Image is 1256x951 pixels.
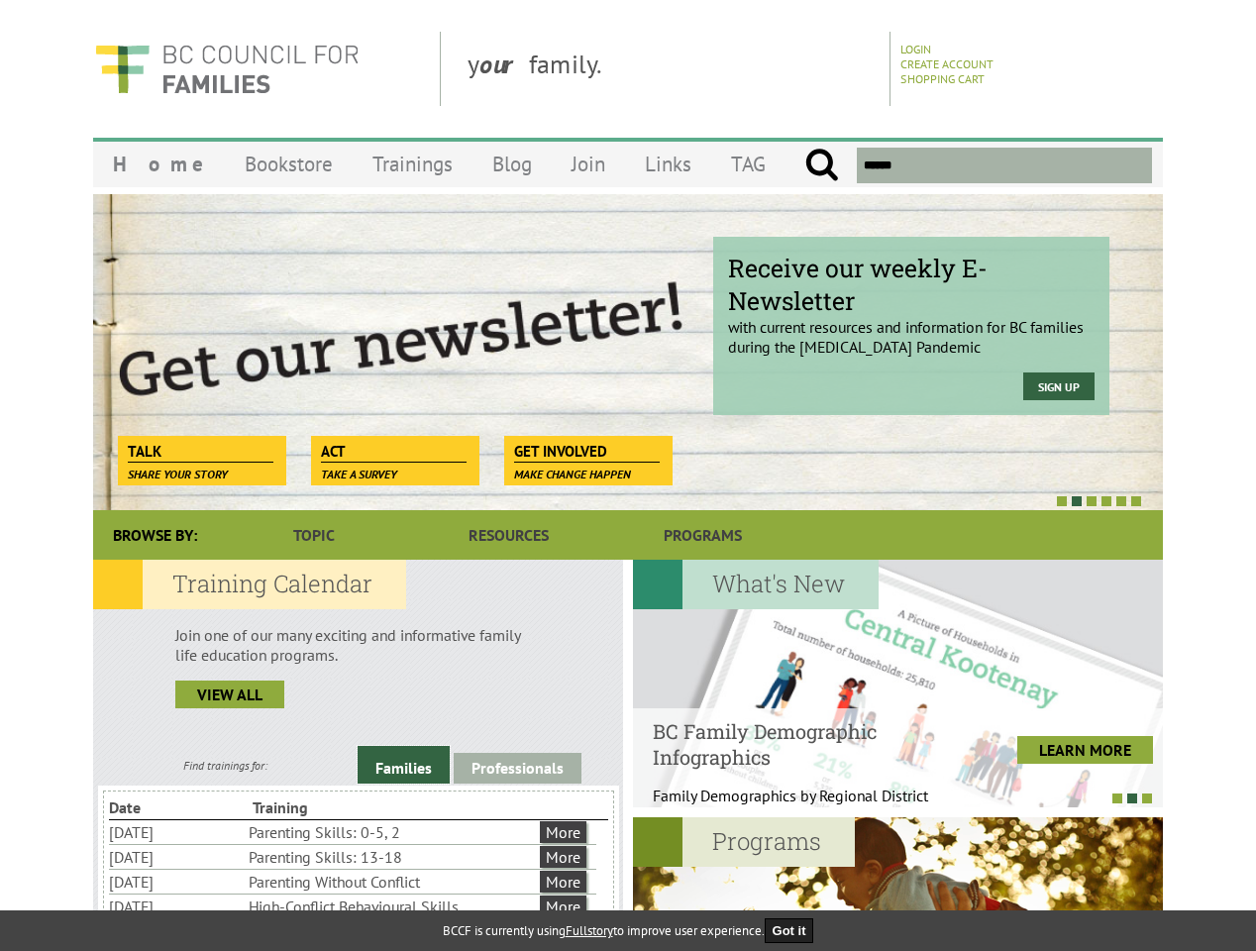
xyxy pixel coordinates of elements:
[93,758,358,773] div: Find trainings for:
[217,510,411,560] a: Topic
[109,820,245,844] li: [DATE]
[128,441,273,463] span: Talk
[728,252,1095,317] span: Receive our weekly E-Newsletter
[1017,736,1153,764] a: LEARN MORE
[566,922,613,939] a: Fullstory
[311,436,476,464] a: Act Take a survey
[540,821,586,843] a: More
[109,870,245,894] li: [DATE]
[540,871,586,893] a: More
[249,895,536,918] li: High-Conflict Behavioural Skills
[900,42,931,56] a: Login
[249,845,536,869] li: Parenting Skills: 13-18
[175,681,284,708] a: view all
[452,32,890,106] div: y family.
[540,846,586,868] a: More
[175,625,541,665] p: Join one of our many exciting and informative family life education programs.
[514,467,631,481] span: Make change happen
[118,436,283,464] a: Talk Share your story
[633,560,879,609] h2: What's New
[633,817,855,867] h2: Programs
[504,436,670,464] a: Get Involved Make change happen
[93,32,361,106] img: BC Council for FAMILIES
[804,148,839,183] input: Submit
[540,896,586,917] a: More
[711,141,785,187] a: TAG
[128,467,228,481] span: Share your story
[321,467,397,481] span: Take a survey
[358,746,450,784] a: Families
[225,141,353,187] a: Bookstore
[109,795,249,819] li: Date
[472,141,552,187] a: Blog
[653,786,949,825] p: Family Demographics by Regional District Th...
[253,795,392,819] li: Training
[109,895,245,918] li: [DATE]
[454,753,581,784] a: Professionals
[93,560,406,609] h2: Training Calendar
[765,918,814,943] button: Got it
[1023,372,1095,400] a: Sign Up
[900,71,985,86] a: Shopping Cart
[321,441,467,463] span: Act
[411,510,605,560] a: Resources
[653,718,949,770] h4: BC Family Demographic Infographics
[606,510,800,560] a: Programs
[93,510,217,560] div: Browse By:
[353,141,472,187] a: Trainings
[552,141,625,187] a: Join
[514,441,660,463] span: Get Involved
[249,870,536,894] li: Parenting Without Conflict
[249,820,536,844] li: Parenting Skills: 0-5, 2
[479,48,529,80] strong: our
[625,141,711,187] a: Links
[900,56,994,71] a: Create Account
[93,141,225,187] a: Home
[109,845,245,869] li: [DATE]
